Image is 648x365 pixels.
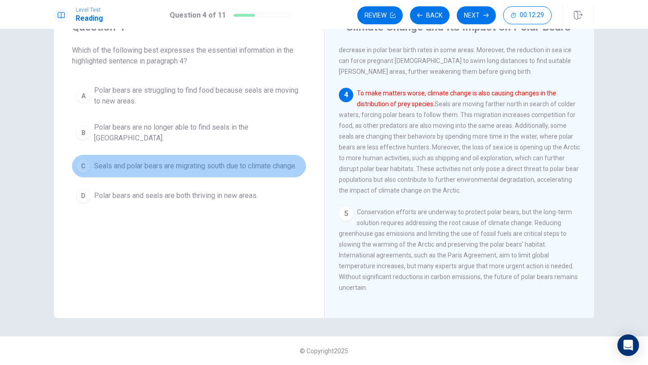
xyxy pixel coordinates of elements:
span: Seals are moving farther north in search of colder waters, forcing polar bears to follow them. Th... [339,90,580,194]
span: Conservation efforts are underway to protect polar bears, but the long-term solution requires add... [339,208,578,291]
button: Back [410,6,450,24]
h1: Question 4 of 11 [170,10,226,21]
div: 4 [339,88,353,102]
h1: Reading [76,13,103,24]
span: Level Test [76,7,103,13]
button: 00:12:29 [503,6,552,24]
div: B [76,126,90,140]
span: 00:12:29 [520,12,544,19]
button: APolar bears are struggling to find food because seals are moving to new areas. [72,81,306,111]
button: CSeals and polar bears are migrating south due to climate change. [72,155,306,177]
font: To make matters worse, climate change is also causing changes in the distribution of prey species. [357,90,556,108]
span: Polar bears are struggling to find food because seals are moving to new areas. [94,85,302,107]
div: D [76,189,90,203]
button: Review [357,6,403,24]
button: DPolar bears and seals are both thriving in new areas. [72,185,306,207]
span: Polar bears and seals are both thriving in new areas. [94,190,258,201]
span: Polar bears are no longer able to find seals in the [GEOGRAPHIC_DATA]. [94,122,302,144]
span: © Copyright 2025 [300,347,348,355]
div: Open Intercom Messenger [617,334,639,356]
div: A [76,89,90,103]
button: BPolar bears are no longer able to find seals in the [GEOGRAPHIC_DATA]. [72,118,306,148]
div: C [76,159,90,173]
div: 5 [339,207,353,221]
button: Next [457,6,496,24]
span: Which of the following best expresses the essential information in the highlighted sentence in pa... [72,45,306,67]
span: Seals and polar bears are migrating south due to climate change. [94,161,297,171]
